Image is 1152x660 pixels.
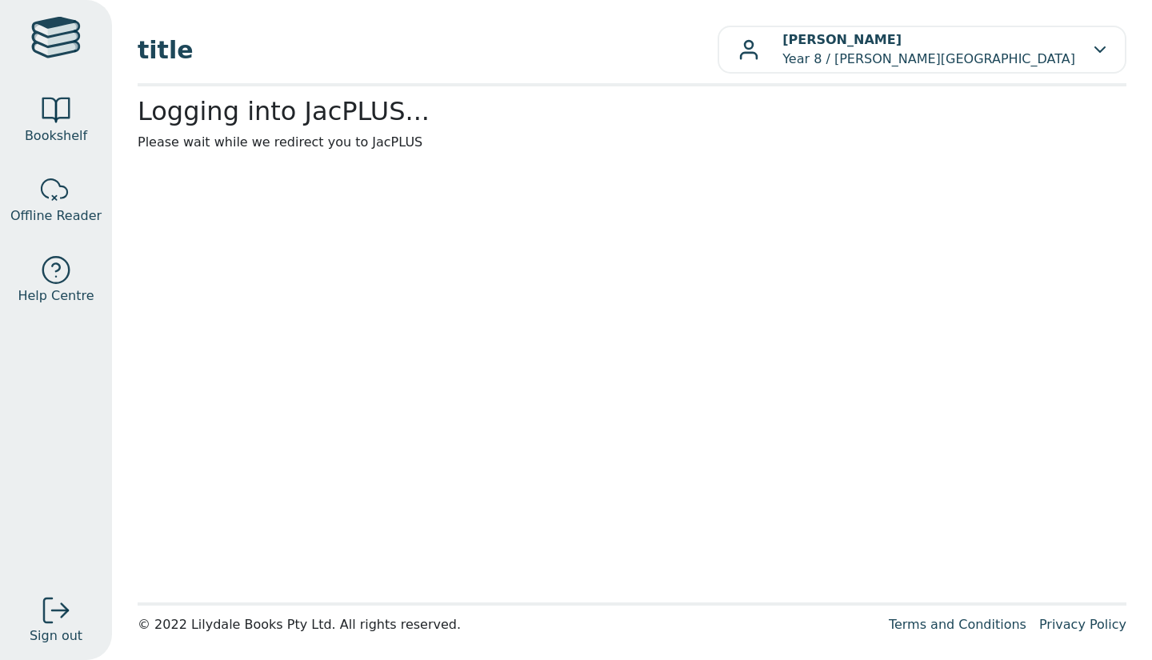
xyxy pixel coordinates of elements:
a: Terms and Conditions [889,617,1026,632]
span: Help Centre [18,286,94,306]
span: Sign out [30,626,82,646]
button: [PERSON_NAME]Year 8 / [PERSON_NAME][GEOGRAPHIC_DATA] [718,26,1126,74]
span: Offline Reader [10,206,102,226]
a: Privacy Policy [1039,617,1126,632]
span: title [138,32,718,68]
b: [PERSON_NAME] [782,32,902,47]
div: © 2022 Lilydale Books Pty Ltd. All rights reserved. [138,615,876,634]
p: Please wait while we redirect you to JacPLUS [138,133,1126,152]
p: Year 8 / [PERSON_NAME][GEOGRAPHIC_DATA] [782,30,1075,69]
h2: Logging into JacPLUS... [138,96,1126,126]
span: Bookshelf [25,126,87,146]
